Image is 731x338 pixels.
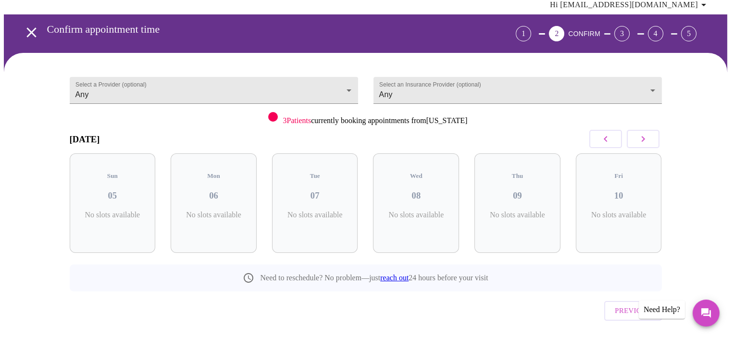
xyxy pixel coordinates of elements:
[283,116,311,125] span: 3 Patients
[681,26,696,41] div: 5
[583,172,654,180] h5: Fri
[693,300,719,326] button: Messages
[381,172,451,180] h5: Wed
[648,26,663,41] div: 4
[614,26,630,41] div: 3
[482,190,553,201] h3: 09
[583,211,654,219] p: No slots available
[482,172,553,180] h5: Thu
[17,18,46,47] button: open drawer
[373,77,662,104] div: Any
[260,274,488,282] p: Need to reschedule? No problem—just 24 hours before your visit
[568,30,600,38] span: CONFIRM
[381,190,451,201] h3: 08
[280,172,350,180] h5: Tue
[280,190,350,201] h3: 07
[77,211,148,219] p: No slots available
[604,301,661,320] button: Previous
[639,300,685,319] div: Need Help?
[615,304,651,317] span: Previous
[178,172,249,180] h5: Mon
[280,211,350,219] p: No slots available
[516,26,531,41] div: 1
[583,190,654,201] h3: 10
[381,211,451,219] p: No slots available
[47,23,462,36] h3: Confirm appointment time
[77,190,148,201] h3: 05
[178,211,249,219] p: No slots available
[77,172,148,180] h5: Sun
[70,134,100,145] h3: [DATE]
[70,77,358,104] div: Any
[549,26,564,41] div: 2
[482,211,553,219] p: No slots available
[380,274,409,282] a: reach out
[178,190,249,201] h3: 06
[283,116,467,125] p: currently booking appointments from [US_STATE]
